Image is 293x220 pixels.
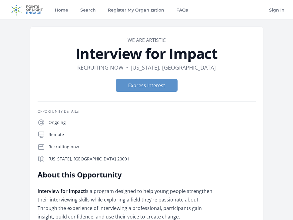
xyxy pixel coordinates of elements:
p: Recruiting now [48,144,256,150]
h3: Opportunity Details [38,109,256,114]
p: Remote [48,132,256,138]
button: Express Interest [116,79,178,92]
p: Ongoing [48,119,256,125]
h1: Interview for Impact [38,46,256,61]
dd: [US_STATE], [GEOGRAPHIC_DATA] [131,63,216,72]
strong: Interview for Impact [38,188,85,194]
dd: Recruiting now [77,63,124,72]
div: • [126,63,128,72]
h2: About this Opportunity [38,170,215,180]
p: [US_STATE], [GEOGRAPHIC_DATA] 20001 [48,156,256,162]
a: We Are Artistic [128,37,166,43]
